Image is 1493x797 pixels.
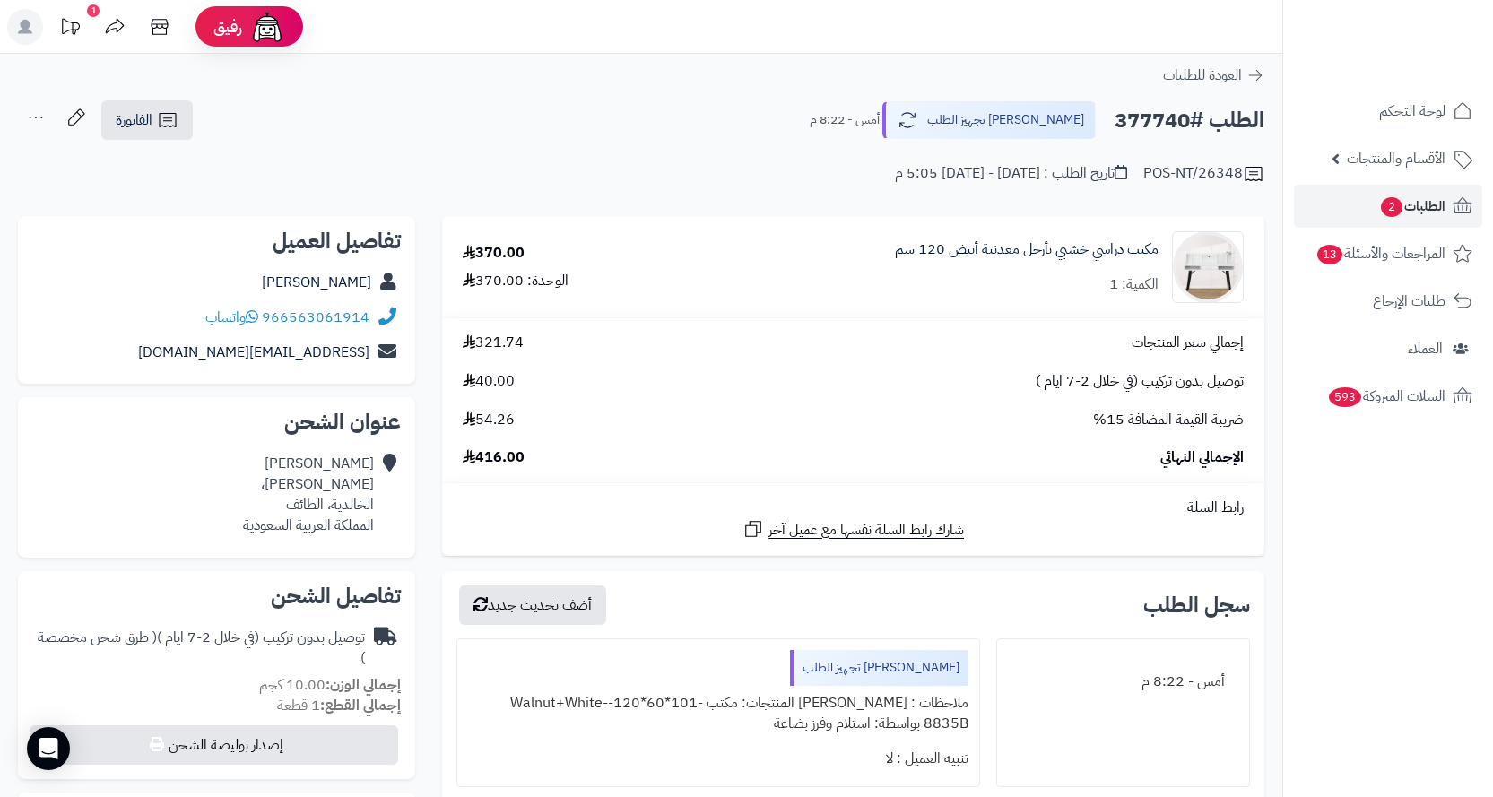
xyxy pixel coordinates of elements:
img: ai-face.png [249,9,285,45]
span: المراجعات والأسئلة [1315,241,1445,266]
h3: سجل الطلب [1143,594,1250,616]
small: أمس - 8:22 م [810,111,880,129]
a: السلات المتروكة593 [1294,375,1482,418]
div: الوحدة: 370.00 [463,271,569,291]
div: Open Intercom Messenger [27,727,70,770]
small: 1 قطعة [277,695,401,716]
span: إجمالي سعر المنتجات [1132,333,1244,353]
div: تاريخ الطلب : [DATE] - [DATE] 5:05 م [895,163,1127,184]
div: 1 [87,4,100,17]
div: [PERSON_NAME] تجهيز الطلب [790,650,968,686]
span: العملاء [1408,336,1443,361]
div: ملاحظات : [PERSON_NAME] المنتجات: مكتب -101*60*120-Walnut+White-8835B بواسطة: استلام وفرز بضاعة [468,686,968,741]
small: 10.00 كجم [259,674,401,696]
span: رفيق [213,16,242,38]
a: الطلبات2 [1294,185,1482,228]
span: 54.26 [463,410,515,430]
span: 321.74 [463,333,524,353]
span: شارك رابط السلة نفسها مع عميل آخر [768,520,964,541]
a: العملاء [1294,327,1482,370]
span: الإجمالي النهائي [1160,447,1244,468]
a: واتساب [205,307,258,328]
a: المراجعات والأسئلة13 [1294,232,1482,275]
span: طلبات الإرجاع [1373,289,1445,314]
span: السلات المتروكة [1327,384,1445,409]
a: شارك رابط السلة نفسها مع عميل آخر [742,518,964,541]
div: توصيل بدون تركيب (في خلال 2-7 ايام ) [32,628,365,669]
a: الفاتورة [101,100,193,140]
div: رابط السلة [449,498,1257,518]
span: الفاتورة [116,109,152,131]
strong: إجمالي الوزن: [326,674,401,696]
a: مكتب دراسي خشبي بأرجل معدنية أبيض 120 سم [895,239,1159,260]
span: توصيل بدون تركيب (في خلال 2-7 ايام ) [1036,371,1244,392]
span: لوحة التحكم [1379,99,1445,124]
span: ( طرق شحن مخصصة ) [38,627,365,669]
a: 966563061914 [262,307,369,328]
div: [PERSON_NAME] [PERSON_NAME]، الخالدية، الطائف المملكة العربية السعودية [243,454,374,535]
a: تحديثات المنصة [48,9,92,49]
a: طلبات الإرجاع [1294,280,1482,323]
a: [EMAIL_ADDRESS][DOMAIN_NAME] [138,342,369,363]
span: العودة للطلبات [1163,65,1242,86]
div: 370.00 [463,243,525,264]
span: 593 [1327,386,1362,408]
h2: تفاصيل الشحن [32,585,401,607]
div: أمس - 8:22 م [1008,664,1238,699]
a: لوحة التحكم [1294,90,1482,133]
div: الكمية: 1 [1109,274,1159,295]
div: تنبيه العميل : لا [468,741,968,776]
a: [PERSON_NAME] [262,272,371,293]
button: إصدار بوليصة الشحن [30,725,398,765]
div: POS-NT/26348 [1143,163,1264,185]
h2: تفاصيل العميل [32,230,401,252]
a: العودة للطلبات [1163,65,1264,86]
img: logo-2.png [1371,24,1476,62]
h2: عنوان الشحن [32,411,401,433]
span: ضريبة القيمة المضافة 15% [1093,410,1244,430]
button: أضف تحديث جديد [459,585,606,625]
span: الأقسام والمنتجات [1347,146,1445,171]
span: 13 [1316,244,1343,265]
span: الطلبات [1379,194,1445,219]
span: 2 [1380,196,1403,218]
strong: إجمالي القطع: [320,695,401,716]
span: 416.00 [463,447,525,468]
h2: الطلب #377740 [1115,102,1264,139]
img: 1755518062-1-90x90.jpg [1173,231,1243,303]
button: [PERSON_NAME] تجهيز الطلب [882,101,1096,139]
span: 40.00 [463,371,515,392]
